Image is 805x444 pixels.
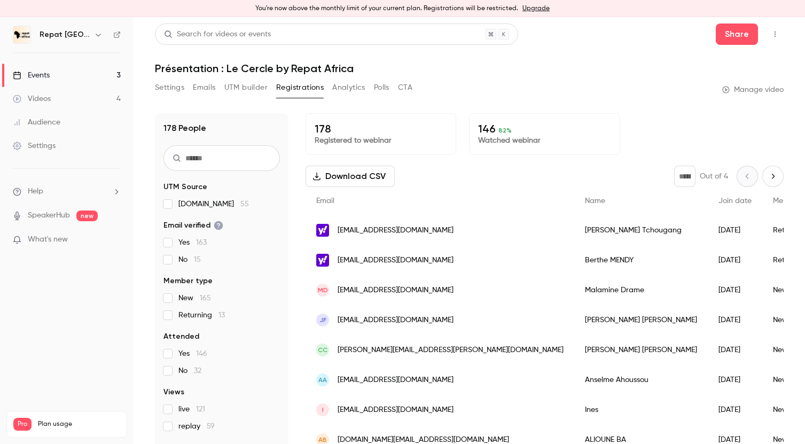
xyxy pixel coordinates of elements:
p: 146 [478,122,611,135]
p: Watched webinar [478,135,611,146]
span: I [322,405,324,415]
span: Email verified [163,220,223,231]
a: Manage video [722,84,784,95]
span: UTM Source [163,182,207,192]
img: yahoo.fr [316,254,329,267]
span: 121 [196,406,205,413]
span: 59 [207,423,215,430]
div: Videos [13,94,51,104]
span: [DOMAIN_NAME] [178,199,249,209]
div: Search for videos or events [164,29,271,40]
span: [PERSON_NAME][EMAIL_ADDRESS][PERSON_NAME][DOMAIN_NAME] [338,345,564,356]
span: Plan usage [38,420,120,429]
span: 15 [194,256,201,263]
span: No [178,254,201,265]
button: Share [716,24,758,45]
button: Registrations [276,79,324,96]
div: [DATE] [708,395,762,425]
div: Anselme Ahoussou [574,365,708,395]
a: Upgrade [522,4,550,13]
span: What's new [28,234,68,245]
div: [DATE] [708,365,762,395]
div: [PERSON_NAME] Tchougang [574,215,708,245]
span: live [178,404,205,415]
p: Out of 4 [700,171,728,182]
span: 82 % [498,127,512,134]
span: New [178,293,211,303]
img: yahoo.fr [316,224,329,237]
div: [PERSON_NAME] [PERSON_NAME] [574,335,708,365]
div: [DATE] [708,305,762,335]
button: Emails [193,79,215,96]
span: [EMAIL_ADDRESS][DOMAIN_NAME] [338,315,454,326]
span: 163 [196,239,207,246]
span: [EMAIL_ADDRESS][DOMAIN_NAME] [338,255,454,266]
button: Analytics [332,79,365,96]
span: Email [316,197,334,205]
span: CC [318,345,327,355]
span: Help [28,186,43,197]
p: Registered to webinar [315,135,447,146]
span: new [76,211,98,221]
span: 13 [218,311,225,319]
span: Returning [178,310,225,321]
button: Settings [155,79,184,96]
div: [DATE] [708,215,762,245]
span: [EMAIL_ADDRESS][DOMAIN_NAME] [338,404,454,416]
h1: Présentation : Le Cercle by Repat Africa [155,62,784,75]
span: Join date [718,197,752,205]
span: Pro [13,418,32,431]
span: Yes [178,348,207,359]
span: 165 [200,294,211,302]
span: AA [318,375,327,385]
button: Next page [762,166,784,187]
span: Attended [163,331,199,342]
span: Views [163,387,184,398]
span: No [178,365,201,376]
button: UTM builder [224,79,268,96]
a: SpeakerHub [28,210,70,221]
span: [EMAIL_ADDRESS][DOMAIN_NAME] [338,225,454,236]
button: Polls [374,79,389,96]
li: help-dropdown-opener [13,186,121,197]
div: Audience [13,117,60,128]
span: MD [318,285,328,295]
span: 146 [196,350,207,357]
span: 32 [194,367,201,375]
span: Member type [163,276,213,286]
h1: 178 People [163,122,206,135]
div: [DATE] [708,275,762,305]
h6: Repat [GEOGRAPHIC_DATA] [40,29,90,40]
div: Ines [574,395,708,425]
div: Malamine Drame [574,275,708,305]
div: Berthe MENDY [574,245,708,275]
iframe: Noticeable Trigger [108,235,121,245]
button: CTA [398,79,412,96]
span: Yes [178,237,207,248]
span: 55 [240,200,249,208]
span: replay [178,421,215,432]
img: Repat Africa [13,26,30,43]
button: Download CSV [306,166,395,187]
span: jF [319,315,326,325]
span: [EMAIL_ADDRESS][DOMAIN_NAME] [338,375,454,386]
div: [DATE] [708,335,762,365]
div: Events [13,70,50,81]
span: Name [585,197,605,205]
p: 178 [315,122,447,135]
span: [EMAIL_ADDRESS][DOMAIN_NAME] [338,285,454,296]
div: [DATE] [708,245,762,275]
div: [PERSON_NAME] [PERSON_NAME] [574,305,708,335]
div: Settings [13,141,56,151]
